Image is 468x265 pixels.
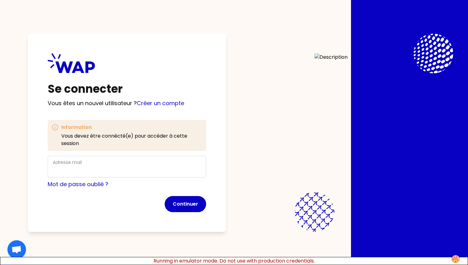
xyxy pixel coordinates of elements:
[314,53,348,212] img: Description
[48,180,108,188] a: Mot de passe oublié ?
[165,196,206,212] button: Continuer
[7,240,26,259] a: Ouvrir le chat
[48,99,206,108] p: Vous êtes un nouvel utilisateur ?
[61,132,202,147] p: Vous devez être connécté(e) pour accéder à cette session
[137,99,184,107] a: Créer un compte
[61,124,202,131] h3: Information
[53,159,82,165] label: Adresse mail
[48,83,206,95] h1: Se connecter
